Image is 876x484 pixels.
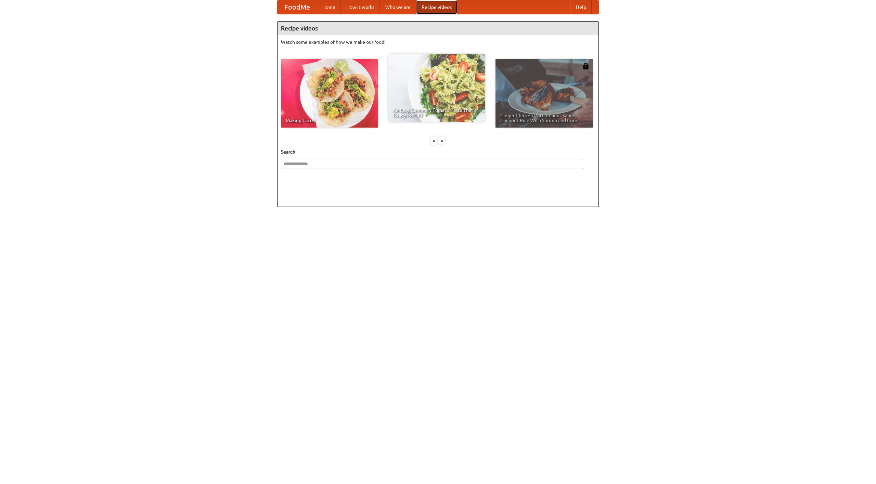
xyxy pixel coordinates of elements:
span: An Easy, Summery Tomato Pasta That's Ready for Fall [393,108,480,117]
img: 483408.png [582,63,589,69]
a: An Easy, Summery Tomato Pasta That's Ready for Fall [388,54,485,122]
a: Home [317,0,341,14]
a: How it works [341,0,380,14]
p: Watch some examples of how we make our food! [281,39,595,45]
span: Making Tacos [286,118,373,123]
div: » [439,136,445,145]
a: FoodMe [278,0,317,14]
a: Help [570,0,592,14]
a: Making Tacos [281,59,378,128]
div: « [431,136,437,145]
a: Who we are [380,0,416,14]
a: Recipe videos [416,0,457,14]
h5: Search [281,148,595,155]
h4: Recipe videos [278,22,598,35]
